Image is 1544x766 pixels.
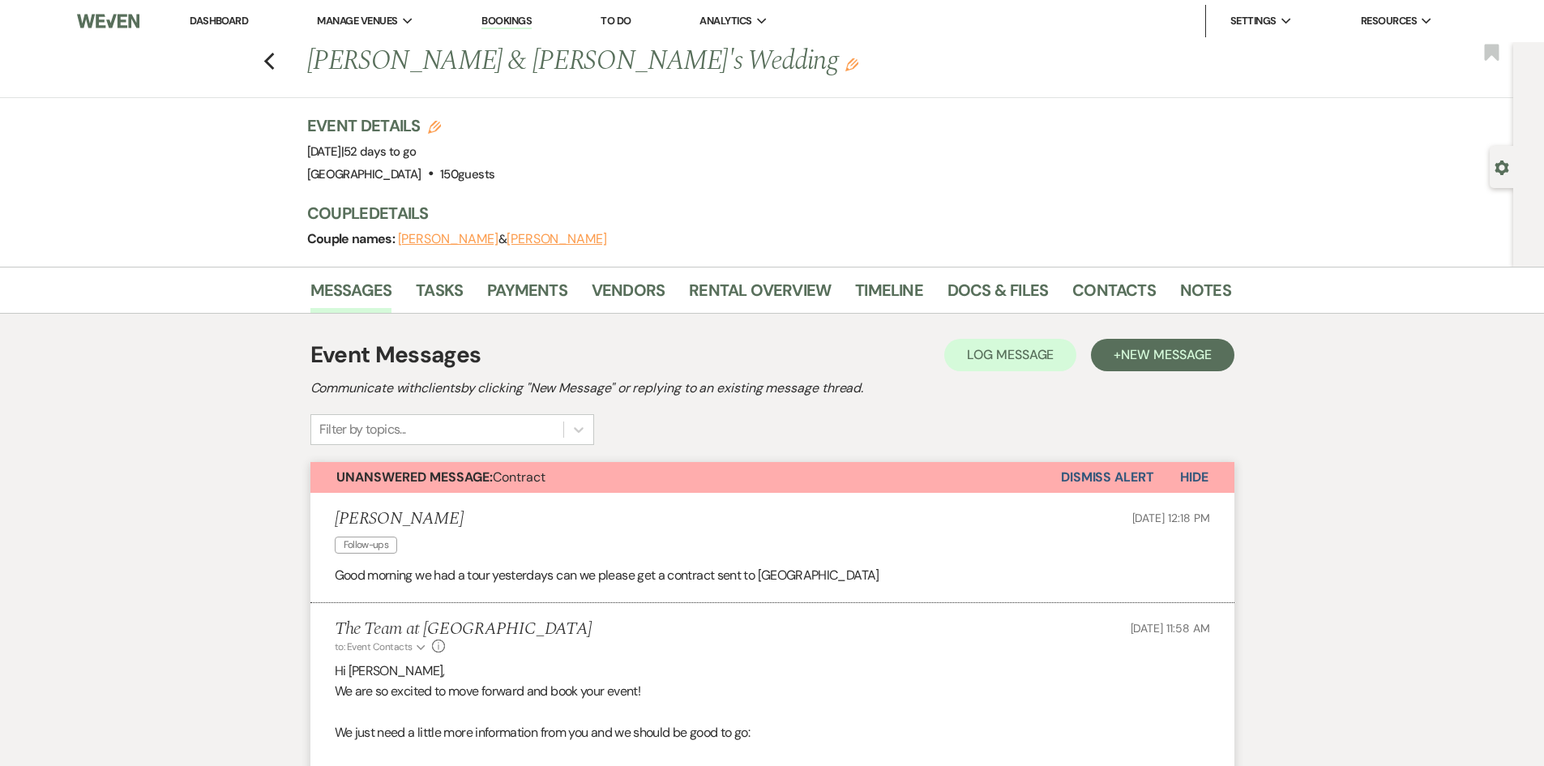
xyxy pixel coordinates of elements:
a: Contacts [1072,277,1156,313]
button: to: Event Contacts [335,640,428,654]
a: Rental Overview [689,277,831,313]
span: [DATE] 12:18 PM [1132,511,1210,525]
h5: The Team at [GEOGRAPHIC_DATA] [335,619,592,640]
span: Resources [1361,13,1417,29]
span: [GEOGRAPHIC_DATA] [307,166,421,182]
span: Manage Venues [317,13,397,29]
img: Weven Logo [77,4,139,38]
button: Open lead details [1495,159,1509,174]
span: Couple names: [307,230,398,247]
button: +New Message [1091,339,1234,371]
button: Log Message [944,339,1076,371]
a: Bookings [481,14,532,29]
a: Vendors [592,277,665,313]
span: Settings [1230,13,1277,29]
span: Analytics [699,13,751,29]
strong: Unanswered Message: [336,469,493,486]
span: 52 days to go [344,143,417,160]
p: Good morning we had a tour yesterdays can we please get a contract sent to [GEOGRAPHIC_DATA] [335,565,1210,586]
a: To Do [601,14,631,28]
h5: [PERSON_NAME] [335,509,464,529]
span: [DATE] 11:58 AM [1131,621,1210,635]
a: Docs & Files [947,277,1048,313]
span: to: Event Contacts [335,640,413,653]
a: Dashboard [190,14,248,28]
span: 150 guests [440,166,494,182]
a: Timeline [855,277,923,313]
p: We just need a little more information from you and we should be good to go: [335,722,1210,743]
span: Log Message [967,346,1054,363]
span: Contract [336,469,545,486]
button: Hide [1154,462,1234,493]
button: [PERSON_NAME] [507,233,607,246]
span: Follow-ups [335,537,398,554]
p: We are so excited to move forward and book your event! [335,681,1210,702]
p: Hi [PERSON_NAME], [335,661,1210,682]
button: Dismiss Alert [1061,462,1154,493]
div: Filter by topics... [319,420,406,439]
a: Notes [1180,277,1231,313]
button: Edit [845,57,858,71]
span: Hide [1180,469,1208,486]
span: [DATE] [307,143,417,160]
button: Unanswered Message:Contract [310,462,1061,493]
h3: Event Details [307,114,495,137]
h3: Couple Details [307,202,1215,225]
span: & [398,231,607,247]
span: New Message [1121,346,1211,363]
a: Payments [487,277,567,313]
h2: Communicate with clients by clicking "New Message" or replying to an existing message thread. [310,379,1234,398]
h1: Event Messages [310,338,481,372]
span: | [341,143,417,160]
button: [PERSON_NAME] [398,233,498,246]
a: Messages [310,277,392,313]
a: Tasks [416,277,463,313]
h1: [PERSON_NAME] & [PERSON_NAME]'s Wedding [307,42,1033,81]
